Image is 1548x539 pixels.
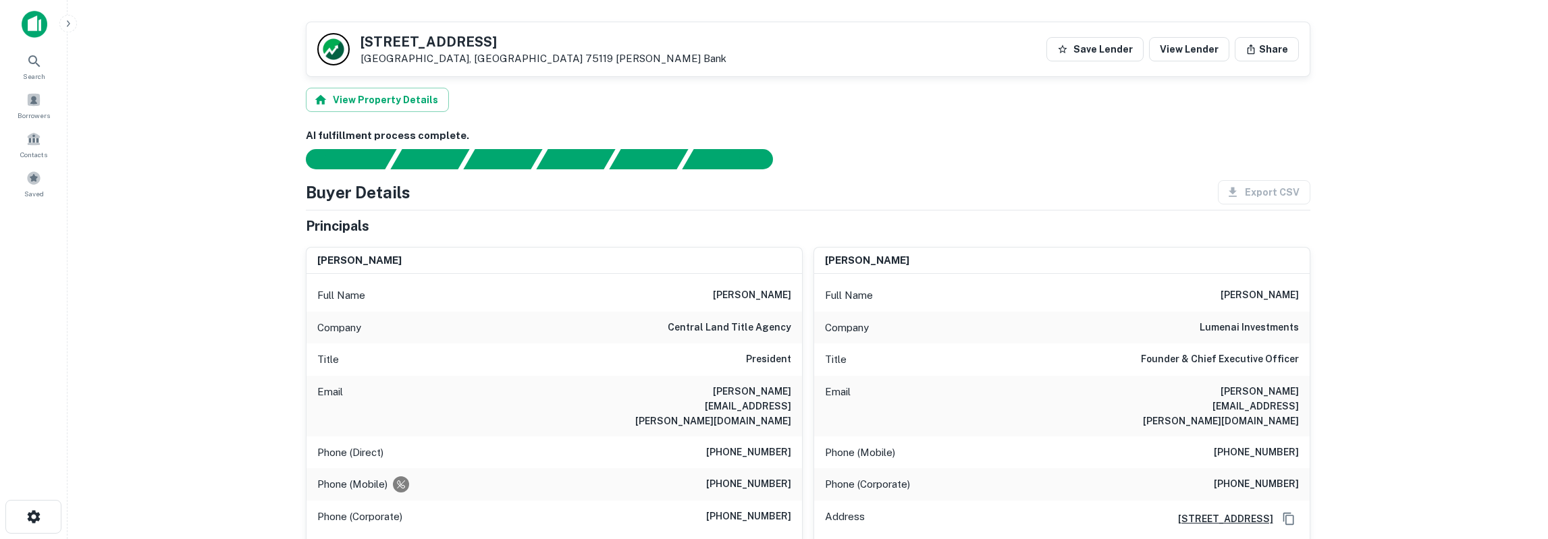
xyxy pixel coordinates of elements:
[317,509,402,525] p: Phone (Corporate)
[1046,37,1144,61] button: Save Lender
[306,216,369,236] h5: Principals
[463,149,542,169] div: Documents found, AI parsing details...
[668,320,791,336] h6: central land title agency
[1214,476,1299,492] h6: [PHONE_NUMBER]
[317,287,365,304] p: Full Name
[706,445,791,461] h6: [PHONE_NUMBER]
[317,445,383,461] p: Phone (Direct)
[1167,511,1273,526] a: [STREET_ADDRESS]
[317,253,402,268] h6: [PERSON_NAME]
[1141,351,1299,368] h6: Founder & Chief Executive Officer
[1137,384,1299,428] h6: [PERSON_NAME][EMAIL_ADDRESS][PERSON_NAME][DOMAIN_NAME]
[290,149,391,169] div: Sending borrower request to AI...
[23,71,45,82] span: Search
[306,180,410,204] h4: Buyer Details
[706,476,791,492] h6: [PHONE_NUMBER]
[317,320,361,336] p: Company
[1279,509,1299,529] button: Copy Address
[390,149,469,169] div: Your request is received and processing...
[609,149,688,169] div: Principals found, still searching for contact information. This may take time...
[1214,445,1299,461] h6: [PHONE_NUMBER]
[4,48,63,84] a: Search
[24,188,44,199] span: Saved
[361,35,726,49] h5: [STREET_ADDRESS]
[825,253,909,268] h6: [PERSON_NAME]
[713,287,791,304] h6: [PERSON_NAME]
[825,445,895,461] p: Phone (Mobile)
[616,53,726,64] a: [PERSON_NAME] Bank
[683,149,789,169] div: AI fulfillment process complete.
[825,351,847,368] p: Title
[825,287,873,304] p: Full Name
[306,128,1310,144] h6: AI fulfillment process complete.
[1221,287,1299,304] h6: [PERSON_NAME]
[825,509,865,529] p: Address
[317,476,388,492] p: Phone (Mobile)
[361,53,726,65] p: [GEOGRAPHIC_DATA], [GEOGRAPHIC_DATA] 75119
[4,165,63,202] a: Saved
[22,11,47,38] img: capitalize-icon.png
[825,476,910,492] p: Phone (Corporate)
[317,384,343,428] p: Email
[746,351,791,368] h6: President
[4,126,63,163] a: Contacts
[825,384,851,428] p: Email
[393,476,409,492] div: Requests to not be contacted at this number
[20,149,47,160] span: Contacts
[306,88,449,112] button: View Property Details
[1149,37,1229,61] a: View Lender
[536,149,615,169] div: Principals found, AI now looking for contact information...
[629,384,791,428] h6: [PERSON_NAME][EMAIL_ADDRESS][PERSON_NAME][DOMAIN_NAME]
[18,110,50,121] span: Borrowers
[317,351,339,368] p: Title
[706,509,791,525] h6: [PHONE_NUMBER]
[1480,431,1548,496] iframe: Chat Widget
[4,87,63,123] a: Borrowers
[825,320,869,336] p: Company
[1235,37,1299,61] button: Share
[1200,320,1299,336] h6: lumenai investments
